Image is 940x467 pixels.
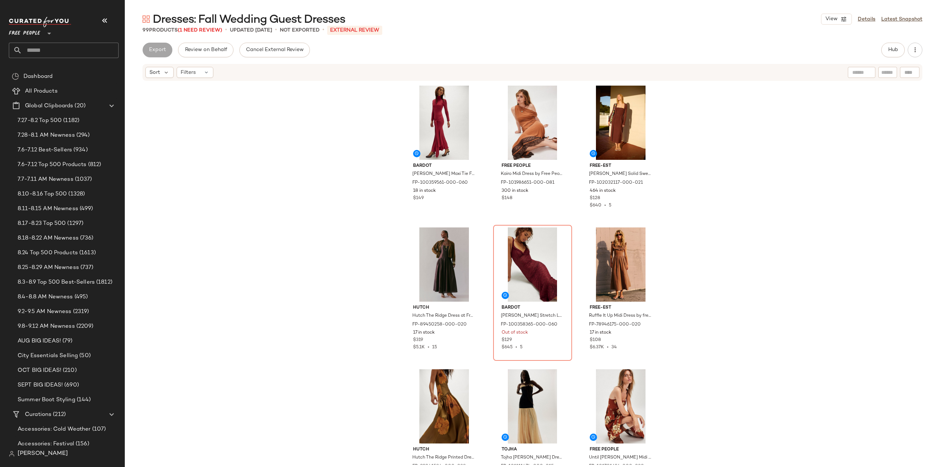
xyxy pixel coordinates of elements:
span: $319 [413,337,423,344]
span: Until [PERSON_NAME] Midi Dress by Free People in Brown, Size: L [589,455,651,461]
span: FP-101986651-000-081 [501,180,554,186]
div: Products [142,26,222,34]
span: (736) [79,234,94,243]
span: $129 [502,337,512,344]
span: 8.17-8.23 Top 500 [18,219,66,228]
span: (2209) [75,322,94,331]
button: Cancel External Review [239,43,310,57]
img: 101701696_020_a [584,369,658,443]
span: (212) [51,410,66,419]
span: Kairo Midi Dress by Free People in Orange, Size: XS [501,171,563,177]
span: • [275,26,277,35]
span: $5.1K [413,345,425,350]
span: Free People [590,446,652,453]
span: Accessories: Festival [18,440,74,448]
span: 8.18-8.22 AM Newness [18,234,79,243]
span: $128 [590,195,600,202]
span: $149 [413,195,424,202]
span: Dresses: Fall Wedding Guest Dresses [153,12,345,27]
button: Review on Behalf [178,43,233,57]
span: FP-78946175-000-020 [589,321,641,328]
span: Summer Boot Styling [18,396,75,404]
span: [PERSON_NAME] Stretch Lace Midi Dress at Free People in Red, Size: M [501,313,563,319]
span: (1037) [73,175,92,184]
span: Sort [149,69,160,76]
span: (144) [75,396,91,404]
span: 8.10-8.16 Top 500 [18,190,67,198]
span: • [604,345,611,350]
span: $148 [502,195,512,202]
span: 5 [609,203,611,208]
span: Cancel External Review [246,47,304,53]
span: Accessories: Cold Weather [18,425,91,434]
span: 8.4-8.8 AM Newness [18,293,73,301]
span: (737) [79,263,94,272]
span: 7.7-7.11 AM Newness [18,175,73,184]
span: (79) [61,337,73,345]
button: View [821,14,852,25]
a: Latest Snapshot [881,15,922,23]
span: 15 [432,345,437,350]
span: 464 in stock [590,188,616,194]
img: svg%3e [12,73,19,80]
span: 18 in stock [413,188,436,194]
img: 101986651_081_a [496,86,570,160]
span: 8.11-8.15 AM Newness [18,205,78,213]
span: [PERSON_NAME] Maxi Tie Front Dress at Free People in Red, Size: US 8 [412,171,474,177]
span: FP-100358365-000-060 [501,321,557,328]
span: 17 in stock [590,330,611,336]
img: svg%3e [142,15,150,23]
span: [PERSON_NAME] Solid Sweater Set by free-est at Free People in Brown, Size: XL [589,171,651,177]
span: (1613) [78,249,96,257]
span: (107) [91,425,106,434]
span: (1297) [66,219,83,228]
span: City Essentials Selling [18,352,78,360]
span: (690) [63,381,79,389]
span: Review on Behalf [184,47,227,53]
img: 78946175_020_a [584,227,658,302]
img: 100359561_060_a [407,86,481,160]
span: $108 [590,337,601,344]
span: Out of stock [502,330,528,336]
span: 5 [520,345,523,350]
span: OCT BIG IDEAS! [18,366,61,375]
span: Free People [502,163,564,169]
span: Free People [9,25,40,38]
span: (1812) [95,278,112,287]
span: Hutch The Ridge Printed Dress at Free People in [GEOGRAPHIC_DATA], Size: US 4 [412,455,474,461]
span: FP-102032117-000-021 [589,180,643,186]
p: updated [DATE] [230,26,272,34]
span: (1 Need Review) [178,28,222,33]
span: (20) [73,102,86,110]
span: (1182) [62,116,79,125]
img: svg%3e [9,451,15,457]
span: Tojha [502,446,564,453]
span: (812) [87,161,101,169]
span: (499) [78,205,93,213]
span: 9.2-9.5 AM Newness [18,308,72,316]
span: 17 in stock [413,330,435,336]
span: (1328) [67,190,85,198]
span: Dashboard [23,72,53,81]
span: • [513,345,520,350]
span: free-est [590,305,652,311]
button: Hub [881,43,905,57]
img: 102032117_021_a [584,86,658,160]
span: Bardot [502,305,564,311]
span: Ruffle It Up Midi Dress by free-est at Free People in Brown, Size: L [589,313,651,319]
a: Details [858,15,875,23]
span: $6.37K [590,345,604,350]
span: (156) [74,440,89,448]
span: AUG BIG IDEAS! [18,337,61,345]
span: [PERSON_NAME] [18,449,68,458]
span: free-est [590,163,652,169]
span: (495) [73,293,88,301]
img: 100358365_060_a [496,227,570,302]
span: 99 [142,28,149,33]
p: Not Exported [280,26,319,34]
span: FP-100359561-000-060 [412,180,468,186]
span: Tojha [PERSON_NAME] Dress at Free People in Tan, Size: S [501,455,563,461]
span: 7.27-8.2 Top 500 [18,116,62,125]
img: 101111474_015_a [496,369,570,443]
span: 9.8-9.12 AM Newness [18,322,75,331]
